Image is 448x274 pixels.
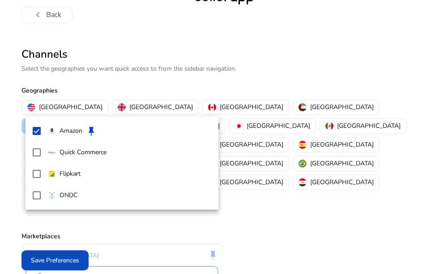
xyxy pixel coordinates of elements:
p: ONDC [60,190,77,200]
img: amazon.svg [48,127,56,135]
img: flipkart.svg [48,170,56,178]
img: ondc-sm.webp [48,191,56,199]
p: Flipkart [60,169,81,179]
p: Quick Commerce [60,148,107,157]
img: quick-commerce.gif [48,148,56,156]
span: keep [86,126,97,136]
p: Amazon [60,126,82,136]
